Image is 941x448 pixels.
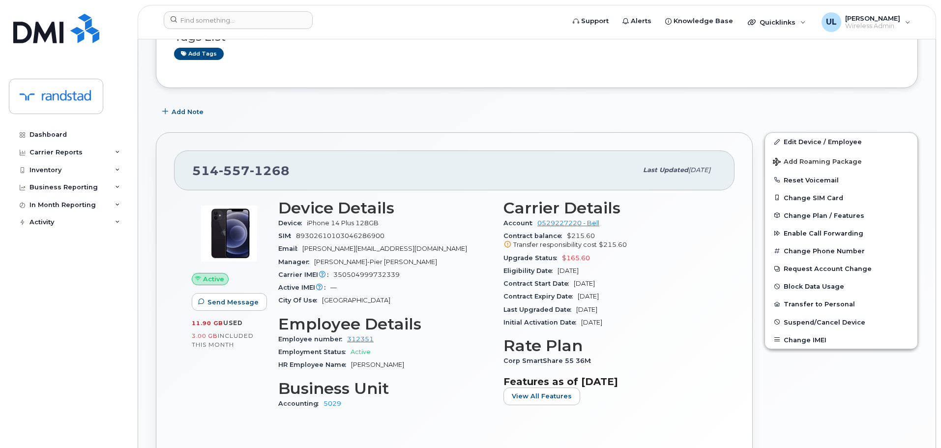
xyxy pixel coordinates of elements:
span: Change Plan / Features [784,211,864,219]
span: [PERSON_NAME] [351,361,404,368]
span: — [330,284,337,291]
button: Change Plan / Features [765,207,917,224]
span: Last updated [643,166,688,174]
span: Eligibility Date [503,267,558,274]
span: 1268 [250,163,290,178]
button: View All Features [503,388,580,405]
span: [DATE] [558,267,579,274]
span: Support [581,16,609,26]
span: [DATE] [574,280,595,287]
div: Uraib Lakhani [815,12,917,32]
span: Account [503,219,537,227]
span: Enable Call Forwarding [784,230,863,237]
a: Edit Device / Employee [765,133,917,150]
span: Initial Activation Date [503,319,581,326]
button: Transfer to Personal [765,295,917,313]
span: Accounting [278,400,323,407]
span: Quicklinks [760,18,795,26]
span: Active [203,274,224,284]
span: Add Note [172,107,204,117]
span: [GEOGRAPHIC_DATA] [322,297,390,304]
a: 5029 [323,400,341,407]
span: iPhone 14 Plus 128GB [307,219,379,227]
span: Transfer responsibility cost [513,241,597,248]
span: $215.60 [503,232,717,250]
a: Support [566,11,616,31]
span: used [223,319,243,327]
a: Knowledge Base [658,11,740,31]
h3: Features as of [DATE] [503,376,717,388]
span: HR Employee Name [278,361,351,368]
h3: Business Unit [278,380,492,397]
span: 11.90 GB [192,320,223,327]
span: Contract Start Date [503,280,574,287]
a: Alerts [616,11,658,31]
h3: Device Details [278,199,492,217]
span: Add Roaming Package [773,158,862,167]
span: Knowledge Base [674,16,733,26]
span: [DATE] [688,166,710,174]
span: [PERSON_NAME] [845,14,900,22]
span: Wireless Admin [845,22,900,30]
button: Change IMEI [765,331,917,349]
span: Alerts [631,16,651,26]
span: [PERSON_NAME]-Pier [PERSON_NAME] [314,258,437,266]
a: Add tags [174,48,224,60]
button: Change Phone Number [765,242,917,260]
input: Find something... [164,11,313,29]
button: Add Roaming Package [765,151,917,171]
span: View All Features [512,391,572,401]
span: SIM [278,232,296,239]
span: $165.60 [562,254,590,262]
span: 350504999732339 [333,271,400,278]
a: 0529227220 - Bell [537,219,599,227]
span: Send Message [207,298,259,307]
button: Add Note [156,103,212,120]
button: Reset Voicemail [765,171,917,189]
span: UL [826,16,837,28]
span: Contract Expiry Date [503,293,578,300]
span: City Of Use [278,297,322,304]
div: Quicklinks [741,12,813,32]
span: Active [351,348,371,356]
button: Enable Call Forwarding [765,224,917,242]
img: image20231002-3703462-trllhy.jpeg [200,204,259,263]
button: Suspend/Cancel Device [765,313,917,331]
span: Employee number [278,335,347,343]
span: [DATE] [581,319,602,326]
span: 557 [219,163,250,178]
span: Carrier IMEI [278,271,333,278]
span: $215.60 [599,241,627,248]
span: Contract balance [503,232,567,239]
h3: Carrier Details [503,199,717,217]
span: Suspend/Cancel Device [784,318,865,326]
span: 89302610103046286900 [296,232,384,239]
span: Active IMEI [278,284,330,291]
span: Email [278,245,302,252]
span: Manager [278,258,314,266]
span: Device [278,219,307,227]
span: Last Upgraded Date [503,306,576,313]
span: 514 [192,163,290,178]
a: 312351 [347,335,374,343]
span: 3.00 GB [192,332,218,339]
span: [DATE] [576,306,597,313]
span: included this month [192,332,254,348]
button: Change SIM Card [765,189,917,207]
button: Request Account Change [765,260,917,277]
span: Corp SmartShare 55 36M [503,357,596,364]
button: Send Message [192,293,267,311]
h3: Tags List [174,31,900,43]
span: [PERSON_NAME][EMAIL_ADDRESS][DOMAIN_NAME] [302,245,467,252]
span: Employment Status [278,348,351,356]
button: Block Data Usage [765,277,917,295]
h3: Employee Details [278,315,492,333]
span: Upgrade Status [503,254,562,262]
span: [DATE] [578,293,599,300]
h3: Rate Plan [503,337,717,355]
